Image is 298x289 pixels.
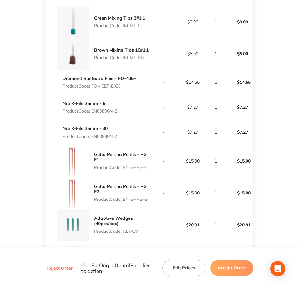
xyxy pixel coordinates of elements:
[149,222,178,227] p: -
[208,51,224,56] p: 1
[94,197,149,202] p: Product Code: EN-GPPGF2
[63,83,136,89] p: Product Code: FO-40EF-DXX
[94,23,145,28] p: Product Code: IM-MT-G
[208,19,224,24] p: 1
[224,75,253,90] p: $14.55
[94,151,146,162] a: Gutta Percha Points - PG F1
[81,262,155,274] p: For Origin Dental Supplier to action
[162,260,205,276] button: Edit Prices
[94,165,149,170] p: Product Code: EN-GPPGF1
[63,126,108,131] a: Niti K-File 25mm - 30
[63,101,105,106] a: Niti K-File 25mm - 6
[63,108,117,114] p: Product Code: EN00806N-2
[208,158,224,163] p: 1
[270,261,285,276] div: Open Intercom Messenger
[63,134,117,139] p: Product Code: EN00830N-2
[149,80,178,85] p: -
[208,80,224,85] p: 1
[45,265,74,271] button: Reject Order
[149,158,178,163] p: -
[94,55,149,60] p: Product Code: IM-MT-BR
[224,14,253,29] p: $9.09
[179,130,207,135] p: $7.27
[179,19,207,24] p: $9.09
[210,260,253,276] button: Accept Order
[149,130,178,135] p: -
[57,145,89,177] img: a3JuZWsyZQ
[94,229,149,234] p: Product Code: RE-AW
[94,47,149,53] a: Brown Mixing Tips 10#1:1
[57,6,89,38] img: aTdvMWMwMg
[149,51,178,56] p: -
[179,51,207,56] p: $5.00
[224,217,253,232] p: $20.91
[57,38,89,70] img: MjgzMGF5dw
[208,190,224,195] p: 1
[149,19,178,24] p: -
[179,190,207,195] p: $15.00
[224,100,253,115] p: $7.27
[179,105,207,110] p: $7.27
[94,215,133,226] a: Adaptive Wedges (40pcs/box)
[208,130,224,135] p: 1
[57,241,89,273] img: Z3dsdHZwNQ
[208,222,224,227] p: 1
[179,222,207,227] p: $20.91
[224,185,253,200] p: $15.00
[208,105,224,110] p: 1
[94,15,145,21] a: Green Mixing Tips 3#1:1
[224,125,253,140] p: $7.27
[94,183,146,194] a: Gutta Percha Points - PG F2
[149,105,178,110] p: -
[179,80,207,85] p: $14.55
[63,76,136,81] a: Diamond Bur Extra Fine - FO-40EF
[224,153,253,169] p: $15.00
[149,190,178,195] p: -
[57,209,89,241] img: bDczM3hkOQ
[57,177,89,209] img: N21hYTc1bQ
[224,46,253,61] p: $5.00
[179,158,207,163] p: $15.00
